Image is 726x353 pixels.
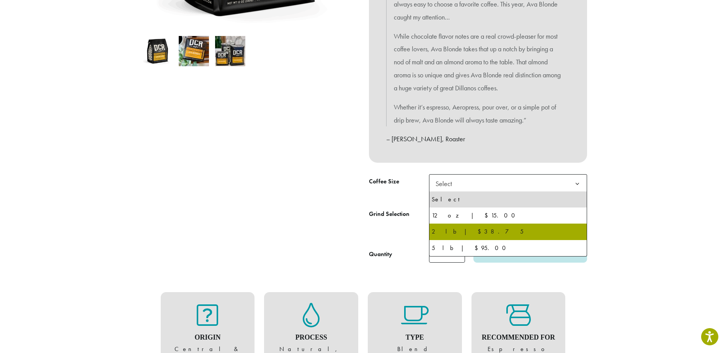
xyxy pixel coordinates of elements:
[432,226,584,237] div: 2 lb | $38.75
[429,174,587,193] span: Select
[432,210,584,221] div: 12 oz | $15.00
[369,176,429,187] label: Coffee Size
[272,333,351,342] h4: Process
[432,242,584,254] div: 5 lb | $95.00
[429,191,587,208] li: Select
[432,176,460,191] span: Select
[369,209,429,220] label: Grind Selection
[394,101,562,127] p: Whether it’s espresso, Aeropress, pour over, or a simple pot of drip brew, Ava Blonde will always...
[142,36,173,66] img: Ava Blonde
[386,132,570,145] p: – [PERSON_NAME], Roaster
[394,30,562,95] p: While chocolate flavor notes are a real crowd-pleaser for most coffee lovers, Ava Blonde takes th...
[179,36,209,66] img: Ava Blonde - Image 2
[369,250,392,259] div: Quantity
[479,333,558,342] h4: Recommended For
[215,36,245,66] img: Ava Blonde - Image 3
[168,333,247,342] h4: Origin
[375,333,454,342] h4: Type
